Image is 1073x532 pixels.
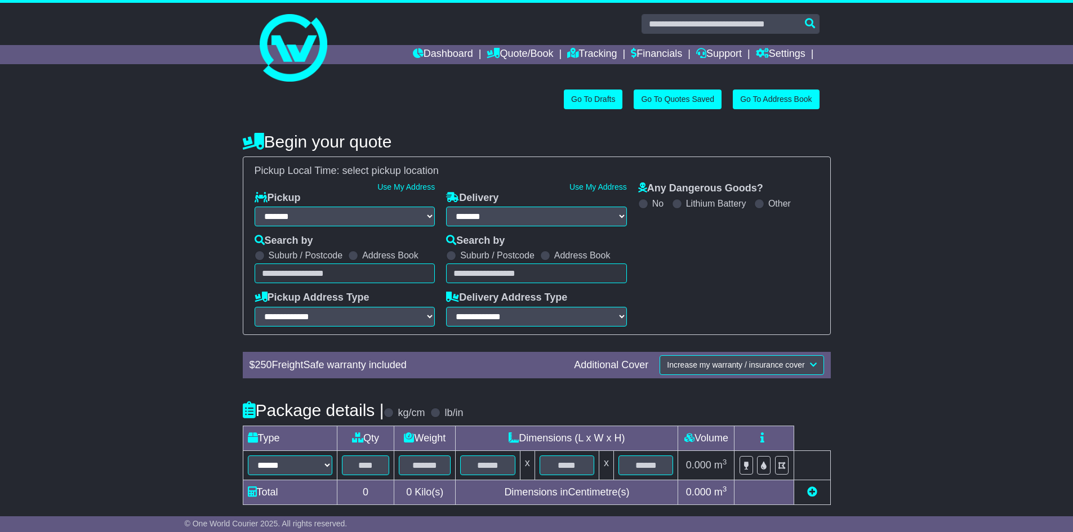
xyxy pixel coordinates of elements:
[406,486,412,498] span: 0
[807,486,817,498] a: Add new item
[638,182,763,195] label: Any Dangerous Goods?
[255,235,313,247] label: Search by
[756,45,805,64] a: Settings
[362,250,418,261] label: Address Book
[733,90,819,109] a: Go To Address Book
[243,480,337,504] td: Total
[631,45,682,64] a: Financials
[660,355,823,375] button: Increase my warranty / insurance cover
[686,486,711,498] span: 0.000
[446,235,505,247] label: Search by
[255,359,272,370] span: 250
[269,250,343,261] label: Suburb / Postcode
[460,250,535,261] label: Suburb / Postcode
[678,426,734,450] td: Volume
[554,250,611,261] label: Address Book
[714,459,727,471] span: m
[394,426,456,450] td: Weight
[599,450,614,480] td: x
[768,198,791,209] label: Other
[255,292,369,304] label: Pickup Address Type
[446,292,567,304] label: Delivery Address Type
[337,426,394,450] td: Qty
[243,426,337,450] td: Type
[342,165,439,176] span: select pickup location
[413,45,473,64] a: Dashboard
[686,459,711,471] span: 0.000
[723,458,727,466] sup: 3
[337,480,394,504] td: 0
[255,192,301,204] label: Pickup
[696,45,742,64] a: Support
[723,485,727,493] sup: 3
[686,198,746,209] label: Lithium Battery
[243,401,384,419] h4: Package details |
[394,480,456,504] td: Kilo(s)
[444,407,463,419] label: lb/in
[567,45,617,64] a: Tracking
[185,519,348,528] span: © One World Courier 2025. All rights reserved.
[249,165,825,177] div: Pickup Local Time:
[456,480,678,504] td: Dimensions in Centimetre(s)
[652,198,664,209] label: No
[564,90,622,109] a: Go To Drafts
[446,192,498,204] label: Delivery
[568,359,654,372] div: Additional Cover
[667,360,804,369] span: Increase my warranty / insurance cover
[520,450,535,480] td: x
[569,182,627,191] a: Use My Address
[243,132,831,151] h4: Begin your quote
[398,407,425,419] label: kg/cm
[377,182,435,191] a: Use My Address
[456,426,678,450] td: Dimensions (L x W x H)
[244,359,569,372] div: $ FreightSafe warranty included
[714,486,727,498] span: m
[487,45,553,64] a: Quote/Book
[634,90,722,109] a: Go To Quotes Saved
